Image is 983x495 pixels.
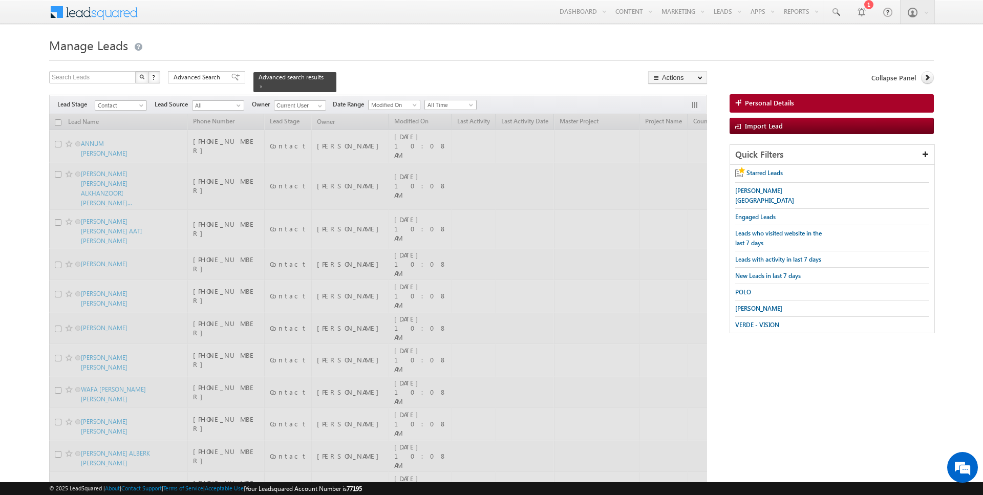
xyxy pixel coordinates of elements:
[648,71,707,84] button: Actions
[745,98,794,107] span: Personal Details
[57,100,95,109] span: Lead Stage
[152,73,157,81] span: ?
[121,485,162,491] a: Contact Support
[730,94,934,113] a: Personal Details
[139,315,186,329] em: Start Chat
[105,485,120,491] a: About
[13,95,187,307] textarea: Type your message and hit 'Enter'
[735,255,821,263] span: Leads with activity in last 7 days
[49,37,128,53] span: Manage Leads
[259,73,324,81] span: Advanced search results
[424,100,477,110] a: All Time
[735,288,751,296] span: POLO
[192,100,244,111] a: All
[168,5,193,30] div: Minimize live chat window
[155,100,192,109] span: Lead Source
[735,229,822,247] span: Leads who visited website in the last 7 days
[735,305,782,312] span: [PERSON_NAME]
[53,54,172,67] div: Chat with us now
[95,100,147,111] a: Contact
[746,169,783,177] span: Starred Leads
[735,213,776,221] span: Engaged Leads
[871,73,916,82] span: Collapse Panel
[252,100,274,109] span: Owner
[347,485,362,492] span: 77195
[274,100,326,111] input: Type to Search
[745,121,783,130] span: Import Lead
[163,485,203,491] a: Terms of Service
[95,101,144,110] span: Contact
[17,54,43,67] img: d_60004797649_company_0_60004797649
[730,145,934,165] div: Quick Filters
[245,485,362,492] span: Your Leadsquared Account Number is
[193,101,241,110] span: All
[368,100,420,110] a: Modified On
[333,100,368,109] span: Date Range
[205,485,244,491] a: Acceptable Use
[735,187,794,204] span: [PERSON_NAME][GEOGRAPHIC_DATA]
[735,321,779,329] span: VERDE - VISION
[174,73,223,82] span: Advanced Search
[312,101,325,111] a: Show All Items
[49,484,362,493] span: © 2025 LeadSquared | | | | |
[425,100,474,110] span: All Time
[148,71,160,83] button: ?
[139,74,144,79] img: Search
[369,100,417,110] span: Modified On
[735,272,801,279] span: New Leads in last 7 days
